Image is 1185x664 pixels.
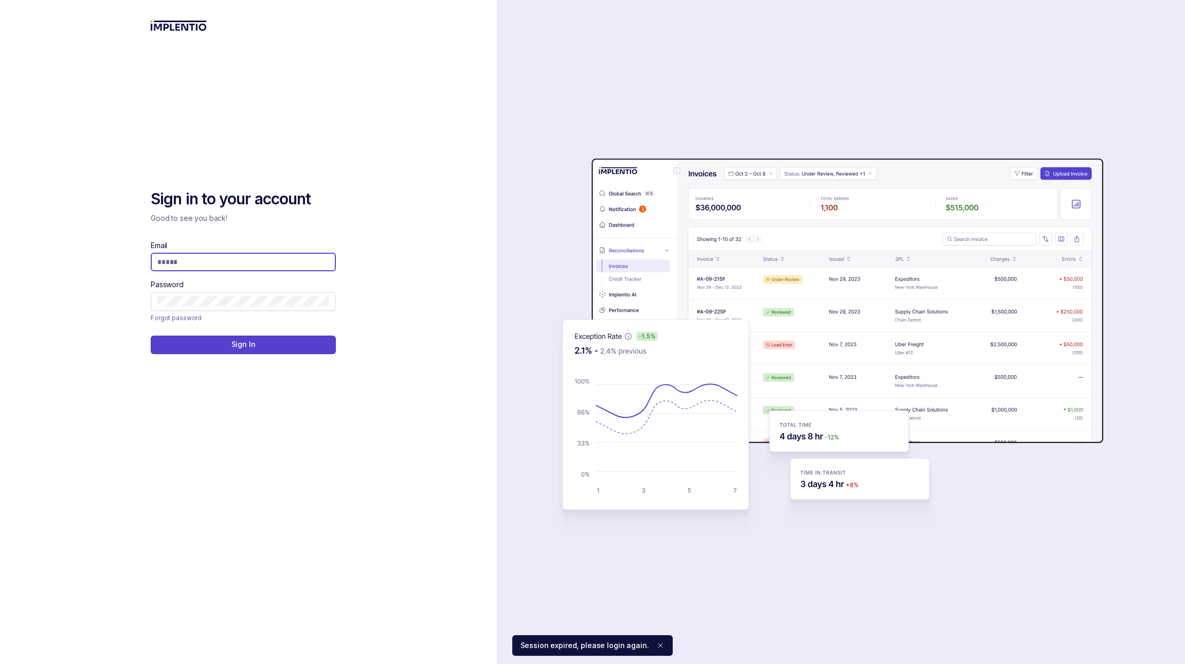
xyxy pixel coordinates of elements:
button: Sign In [151,336,336,354]
p: Forgot password [151,313,202,323]
a: Link Forgot password [151,313,202,323]
img: logo [151,21,207,31]
p: Sign In [231,339,256,350]
label: Email [151,240,167,251]
p: Good to see you back! [151,213,336,223]
h2: Sign in to your account [151,189,336,209]
img: signin-background.svg [526,126,1107,538]
p: Session expired, please login again. [520,640,649,651]
label: Password [151,279,184,290]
